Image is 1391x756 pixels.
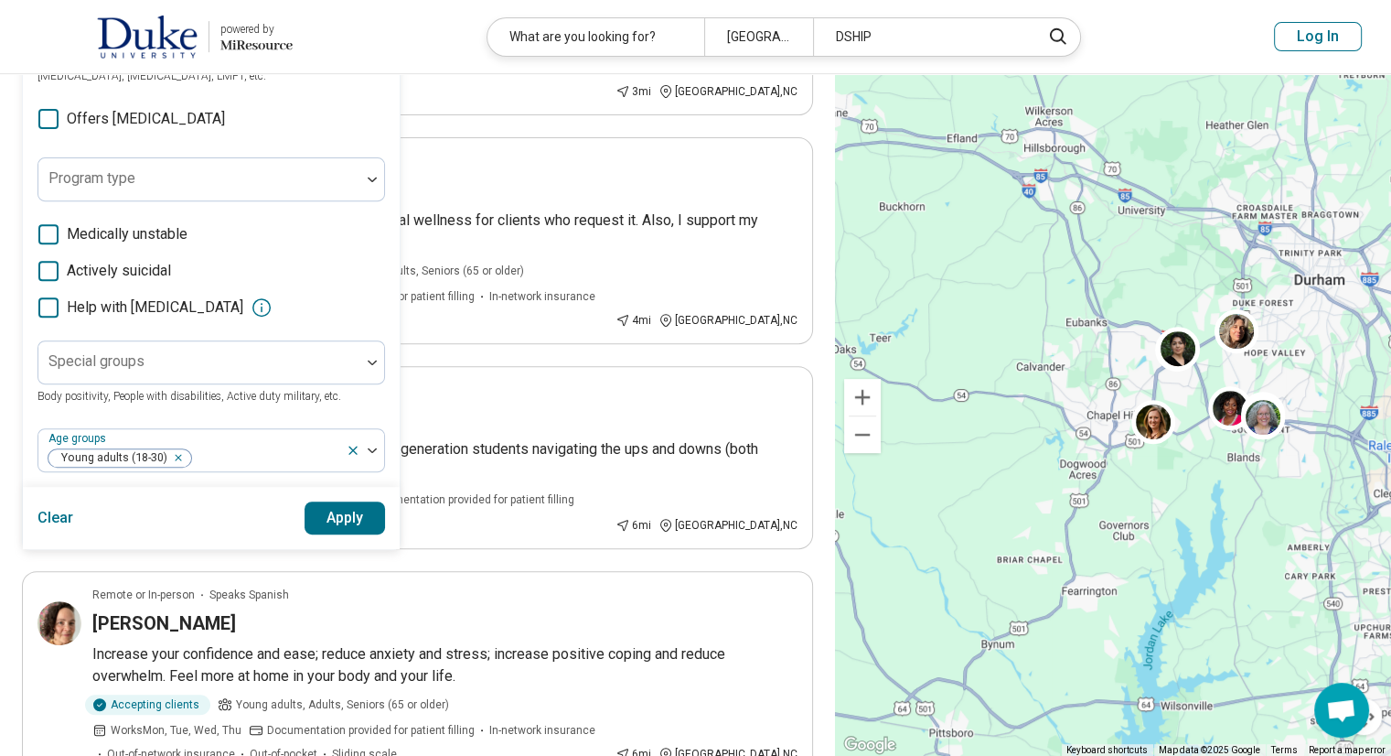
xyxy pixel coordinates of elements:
span: [MEDICAL_DATA], [MEDICAL_DATA], LMFT, etc. [37,70,266,82]
span: Documentation provided for patient filling [367,491,574,508]
span: Actively suicidal [67,260,171,282]
span: Body positivity, People with disabilities, Active duty military, etc. [37,390,341,403]
button: Apply [305,502,386,535]
div: DSHIP [813,18,1030,56]
div: powered by [220,21,293,38]
label: Program type [48,169,135,187]
p: Increase your confidence and ease; reduce anxiety and stress; increase positive coping and reduce... [92,643,797,687]
button: Zoom out [844,416,881,453]
p: I am passionate about working with 1st and 2nd generation students navigating the ups and downs (... [92,438,797,482]
a: Report a map error [1309,745,1386,755]
span: Medically unstable [67,223,187,245]
span: Documentation provided for patient filling [267,722,475,739]
a: Duke Universitypowered by [29,15,293,59]
div: 6 mi [615,517,651,534]
span: In-network insurance [489,288,595,305]
div: [GEOGRAPHIC_DATA] , NC [658,517,797,534]
div: [GEOGRAPHIC_DATA] , NC [658,312,797,329]
button: Clear [37,502,74,535]
span: Offers [MEDICAL_DATA] [67,108,225,130]
span: Young adults, Adults, Seniors (65 or older) [236,697,449,713]
div: 3 mi [615,83,651,100]
button: Zoom in [844,379,881,416]
div: What are you looking for? [487,18,704,56]
span: Young adults (18-30) [48,449,173,467]
div: Open chat [1314,683,1369,738]
span: Help with [MEDICAL_DATA] [67,297,243,319]
label: Age groups [48,432,110,445]
p: Remote or In-person [92,587,195,603]
div: Accepting clients [85,695,210,715]
a: Terms (opens in new tab) [1271,745,1298,755]
span: In-network insurance [489,722,595,739]
div: [GEOGRAPHIC_DATA] [704,18,813,56]
p: My practice integrates psychological and spiritual wellness for clients who request it. Also, I s... [92,210,797,254]
span: Works Mon, Tue, Wed, Thu [111,722,241,739]
div: [GEOGRAPHIC_DATA] , NC [658,83,797,100]
span: Map data ©2025 Google [1159,745,1260,755]
div: 4 mi [615,312,651,329]
img: Duke University [97,15,198,59]
h3: [PERSON_NAME] [92,610,236,636]
label: Special groups [48,352,144,370]
button: Log In [1274,22,1362,51]
span: Speaks Spanish [209,587,289,603]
